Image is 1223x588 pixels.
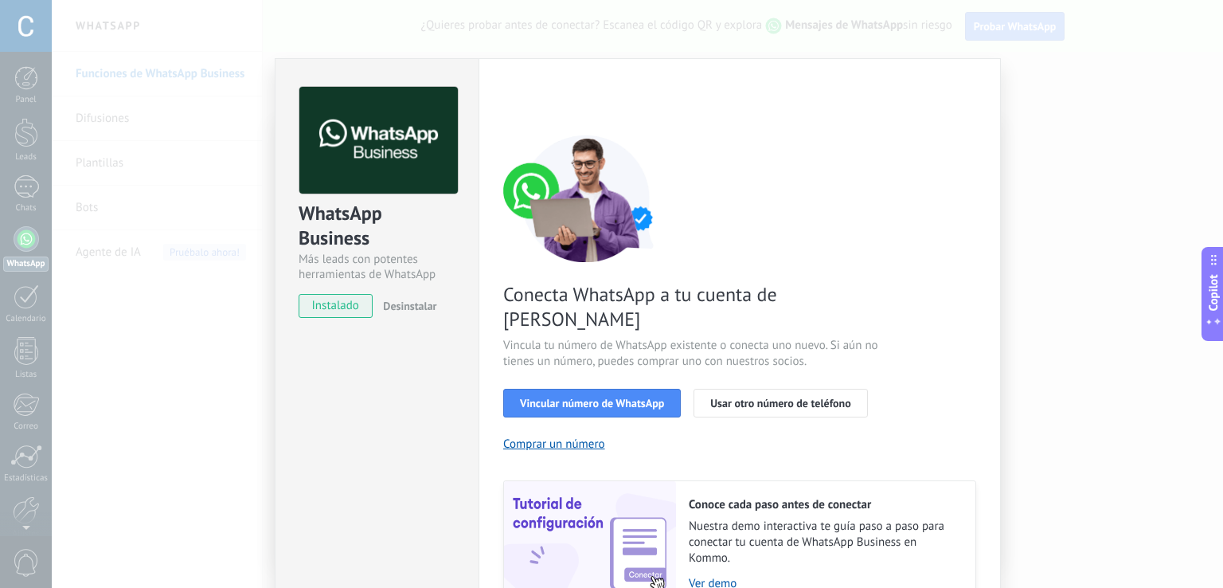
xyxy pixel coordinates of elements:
button: Usar otro número de teléfono [694,389,867,417]
span: Desinstalar [383,299,436,313]
span: Copilot [1205,275,1221,312]
img: logo_main.png [299,87,458,194]
h2: Conoce cada paso antes de conectar [689,497,959,512]
span: instalado [299,294,372,318]
span: Vincula tu número de WhatsApp existente o conecta uno nuevo. Si aún no tienes un número, puedes c... [503,338,882,370]
div: WhatsApp Business [299,201,455,252]
div: Más leads con potentes herramientas de WhatsApp [299,252,455,282]
button: Comprar un número [503,437,605,452]
button: Desinstalar [377,294,436,318]
img: connect number [503,135,670,262]
span: Usar otro número de teléfono [710,398,850,409]
button: Vincular número de WhatsApp [503,389,681,417]
span: Conecta WhatsApp a tu cuenta de [PERSON_NAME] [503,282,882,331]
span: Vincular número de WhatsApp [520,398,664,409]
span: Nuestra demo interactiva te guía paso a paso para conectar tu cuenta de WhatsApp Business en Kommo. [689,519,959,566]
